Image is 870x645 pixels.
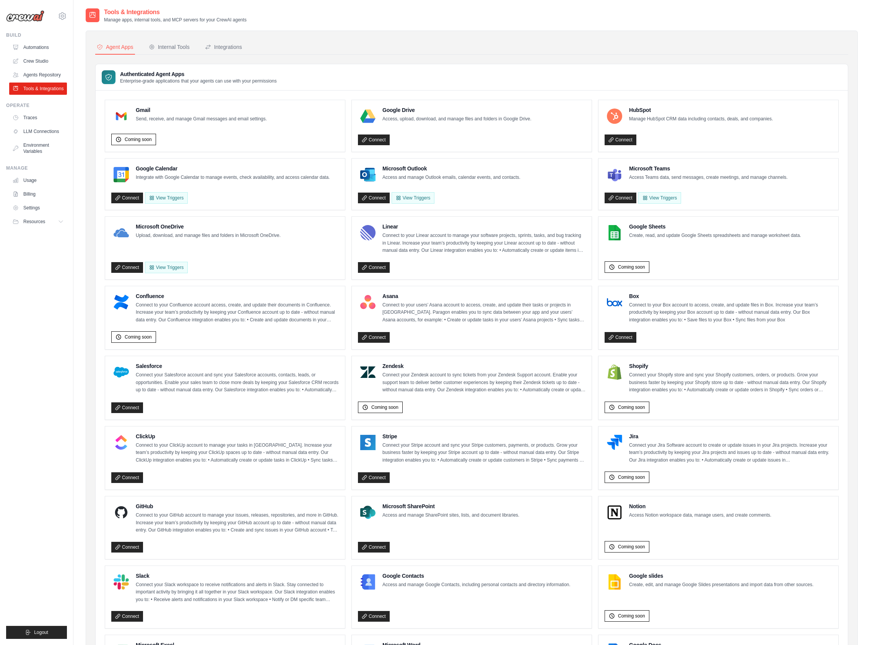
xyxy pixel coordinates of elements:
h4: Microsoft SharePoint [382,502,519,510]
a: Traces [9,112,67,124]
h4: Salesforce [136,362,339,370]
p: Access, upload, download, and manage files and folders in Google Drive. [382,115,532,123]
button: View Triggers [145,192,188,204]
img: GitHub Logo [114,505,129,520]
p: Manage HubSpot CRM data including contacts, deals, and companies. [629,115,773,123]
a: Connect [111,611,143,622]
span: Coming soon [618,474,645,480]
a: Connect [358,542,390,553]
button: Logout [6,626,67,639]
img: Zendesk Logo [360,365,376,380]
h4: Microsoft OneDrive [136,223,281,230]
h4: Google Calendar [136,165,330,172]
img: Microsoft SharePoint Logo [360,505,376,520]
span: Coming soon [618,613,645,619]
span: Coming soon [371,404,398,410]
h4: Jira [629,433,832,440]
div: Operate [6,102,67,109]
div: Internal Tools [149,43,190,51]
p: Send, receive, and manage Gmail messages and email settings. [136,115,267,123]
p: Connect to your ClickUp account to manage your tasks in [GEOGRAPHIC_DATA]. Increase your team’s p... [136,442,339,464]
p: Access Teams data, send messages, create meetings, and manage channels. [629,174,788,182]
button: Internal Tools [147,40,191,55]
div: Build [6,32,67,38]
a: Connect [358,135,390,145]
p: Connect to your GitHub account to manage your issues, releases, repositories, and more in GitHub.... [136,512,339,534]
p: Connect to your Linear account to manage your software projects, sprints, tasks, and bug tracking... [382,232,585,254]
img: Salesforce Logo [114,365,129,380]
p: Connect your Jira Software account to create or update issues in your Jira projects. Increase you... [629,442,832,464]
img: Notion Logo [607,505,622,520]
span: Coming soon [618,544,645,550]
img: Stripe Logo [360,435,376,450]
img: Shopify Logo [607,365,622,380]
a: Connect [605,332,636,343]
a: Connect [358,472,390,483]
a: Connect [111,193,143,203]
img: Gmail Logo [114,109,129,124]
h4: Microsoft Outlook [382,165,520,172]
div: Agent Apps [97,43,133,51]
img: Asana Logo [360,295,376,310]
img: Microsoft Outlook Logo [360,167,376,182]
span: Coming soon [125,334,152,340]
a: Connect [111,402,143,413]
h4: Asana [382,292,585,300]
h4: ClickUp [136,433,339,440]
h4: Notion [629,502,771,510]
: View Triggers [638,192,681,204]
a: Agents Repository [9,69,67,81]
a: Connect [358,193,390,203]
p: Connect to your Confluence account access, create, and update their documents in Confluence. Incr... [136,301,339,324]
a: Connect [111,542,143,553]
button: Resources [9,216,67,228]
img: Confluence Logo [114,295,129,310]
h4: Confluence [136,292,339,300]
span: Coming soon [618,264,645,270]
h4: Slack [136,572,339,580]
a: Settings [9,202,67,214]
div: Integrations [205,43,242,51]
img: Microsoft Teams Logo [607,167,622,182]
h4: Google Contacts [382,572,571,580]
p: Connect your Shopify store and sync your Shopify customers, orders, or products. Grow your busine... [629,371,832,394]
p: Manage apps, internal tools, and MCP servers for your CrewAI agents [104,17,247,23]
h4: Google Sheets [629,223,801,230]
a: Connect [605,193,636,203]
h4: Zendesk [382,362,585,370]
p: Connect your Slack workspace to receive notifications and alerts in Slack. Stay connected to impo... [136,581,339,604]
p: Connect to your users’ Asana account to access, create, and update their tasks or projects in [GE... [382,301,585,324]
img: Google Contacts Logo [360,574,376,590]
h4: Microsoft Teams [629,165,788,172]
a: Billing [9,188,67,200]
iframe: Chat Widget [832,608,870,645]
p: Enterprise-grade applications that your agents can use with your permissions [120,78,277,84]
h4: Box [629,292,832,300]
p: Create, read, and update Google Sheets spreadsheets and manage worksheet data. [629,232,801,240]
img: Google Drive Logo [360,109,376,124]
p: Access Notion workspace data, manage users, and create comments. [629,512,771,519]
a: Connect [111,472,143,483]
p: Upload, download, and manage files and folders in Microsoft OneDrive. [136,232,281,240]
h4: HubSpot [629,106,773,114]
p: Connect your Stripe account and sync your Stripe customers, payments, or products. Grow your busi... [382,442,585,464]
p: Access and manage SharePoint sites, lists, and document libraries. [382,512,519,519]
img: ClickUp Logo [114,435,129,450]
span: Logout [34,629,48,635]
img: Slack Logo [114,574,129,590]
img: Jira Logo [607,435,622,450]
img: Google slides Logo [607,574,622,590]
p: Create, edit, and manage Google Slides presentations and import data from other sources. [629,581,813,589]
: View Triggers [392,192,434,204]
span: Coming soon [125,136,152,143]
img: Box Logo [607,295,622,310]
img: HubSpot Logo [607,109,622,124]
h4: Google slides [629,572,813,580]
a: Automations [9,41,67,53]
span: Coming soon [618,404,645,410]
h3: Authenticated Agent Apps [120,70,277,78]
a: Environment Variables [9,139,67,157]
button: Agent Apps [95,40,135,55]
img: Linear Logo [360,225,376,240]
